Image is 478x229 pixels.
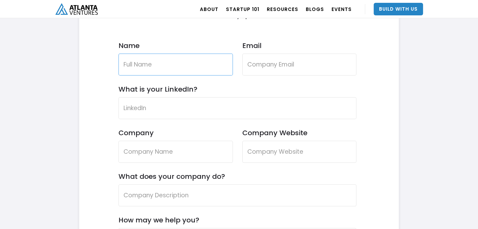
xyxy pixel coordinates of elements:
[242,129,357,137] label: Company Website
[118,41,233,50] label: Name
[118,172,225,181] label: What does your company do?
[267,0,298,18] a: RESOURCES
[242,41,357,50] label: Email
[118,85,197,93] label: What is your LinkedIn?
[118,184,357,206] input: Company Description
[242,141,357,163] input: Company Website
[242,54,357,76] input: Company Email
[118,216,199,224] label: How may we help you?
[374,3,423,15] a: Build With Us
[118,54,233,76] input: Full Name
[332,0,352,18] a: EVENTS
[118,129,233,137] label: Company
[200,0,218,18] a: ABOUT
[226,0,259,18] a: Startup 101
[118,97,357,119] input: LinkedIn
[118,141,233,163] input: Company Name
[306,0,324,18] a: BLOGS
